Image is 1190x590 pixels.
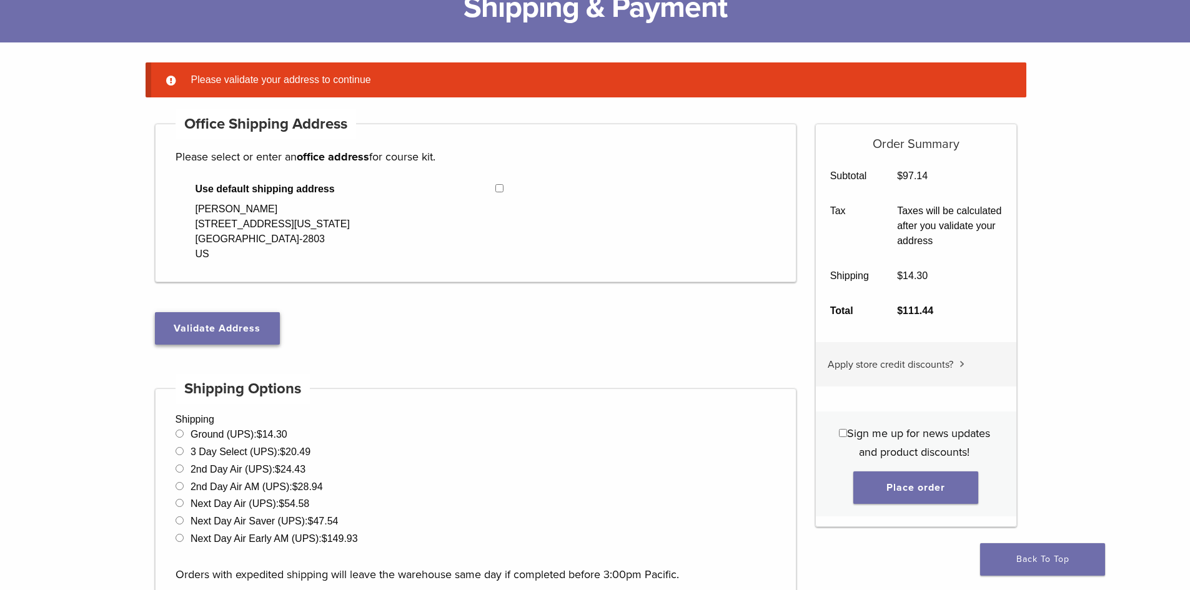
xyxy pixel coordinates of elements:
span: $ [280,446,285,457]
th: Subtotal [816,159,883,194]
bdi: 24.43 [275,464,305,474]
h5: Order Summary [816,124,1016,152]
span: $ [897,305,903,316]
bdi: 14.30 [897,270,928,281]
bdi: 149.93 [322,533,358,544]
h4: Shipping Options [176,374,310,404]
label: 2nd Day Air AM (UPS): [191,481,323,492]
li: Please validate your address to continue [186,72,1006,87]
input: Sign me up for news updates and product discounts! [839,429,847,437]
span: $ [275,464,280,474]
span: $ [897,170,903,181]
span: $ [322,533,327,544]
img: caret.svg [959,361,964,367]
span: $ [279,498,284,509]
strong: office address [297,150,369,164]
th: Tax [816,194,883,258]
span: $ [308,516,314,526]
h4: Office Shipping Address [176,109,357,139]
span: Use default shipping address [196,182,496,197]
th: Shipping [816,258,883,293]
bdi: 47.54 [308,516,339,526]
span: $ [257,429,262,440]
span: $ [897,270,903,281]
button: Validate Address [155,312,280,345]
span: $ [292,481,298,492]
td: Taxes will be calculated after you validate your address [883,194,1016,258]
p: Orders with expedited shipping will leave the warehouse same day if completed before 3:00pm Pacific. [176,546,776,584]
label: Next Day Air Early AM (UPS): [191,533,358,544]
label: 3 Day Select (UPS): [191,446,310,457]
span: Apply store credit discounts? [828,358,953,371]
span: Sign me up for news updates and product discounts! [847,426,990,459]
label: 2nd Day Air (UPS): [191,464,305,474]
a: Back To Top [980,543,1105,576]
th: Total [816,293,883,328]
label: Next Day Air (UPS): [191,498,309,509]
div: [PERSON_NAME] [STREET_ADDRESS][US_STATE] [GEOGRAPHIC_DATA]-2803 US [196,202,350,262]
bdi: 97.14 [897,170,928,181]
bdi: 54.58 [279,498,309,509]
bdi: 20.49 [280,446,310,457]
bdi: 111.44 [897,305,933,316]
bdi: 14.30 [257,429,287,440]
button: Place order [853,471,978,504]
bdi: 28.94 [292,481,323,492]
label: Next Day Air Saver (UPS): [191,516,339,526]
label: Ground (UPS): [191,429,287,440]
p: Please select or enter an for course kit. [176,147,776,166]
